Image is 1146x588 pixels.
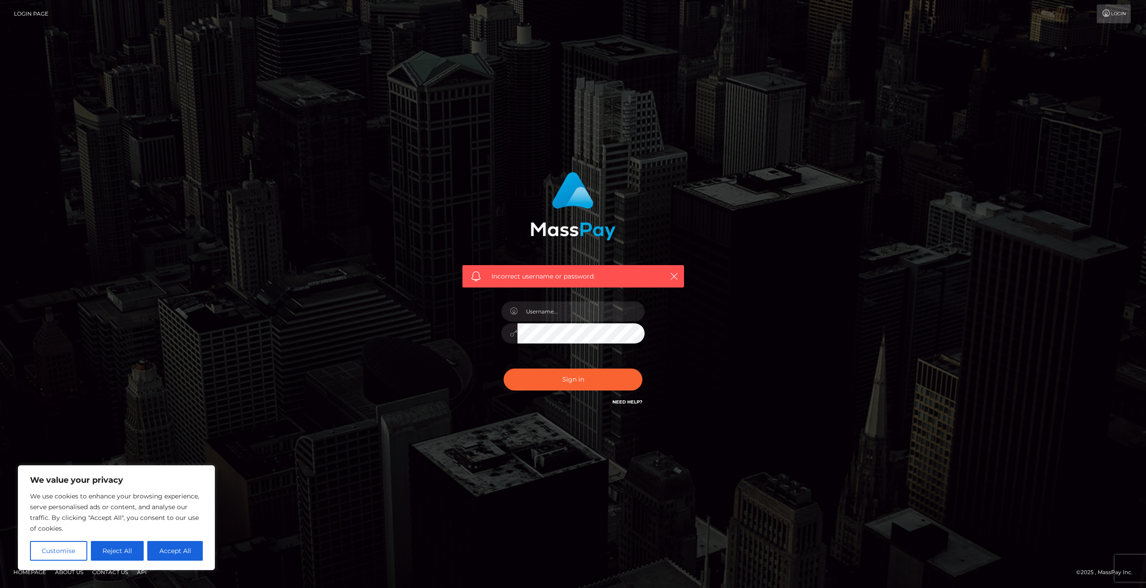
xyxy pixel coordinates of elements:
a: Need Help? [612,399,642,405]
p: We use cookies to enhance your browsing experience, serve personalised ads or content, and analys... [30,491,203,534]
a: API [133,565,150,579]
input: Username... [517,301,645,322]
span: Incorrect username or password. [492,272,655,281]
button: Sign in [504,369,642,391]
div: We value your privacy [18,465,215,570]
p: We value your privacy [30,475,203,485]
div: © 2025 , MassPay Inc. [1076,567,1139,577]
a: About Us [51,565,87,579]
a: Login [1097,4,1131,23]
img: MassPay Login [530,172,616,240]
button: Reject All [91,541,144,561]
a: Homepage [10,565,50,579]
a: Contact Us [89,565,132,579]
a: Login Page [14,4,48,23]
button: Customise [30,541,87,561]
button: Accept All [147,541,203,561]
